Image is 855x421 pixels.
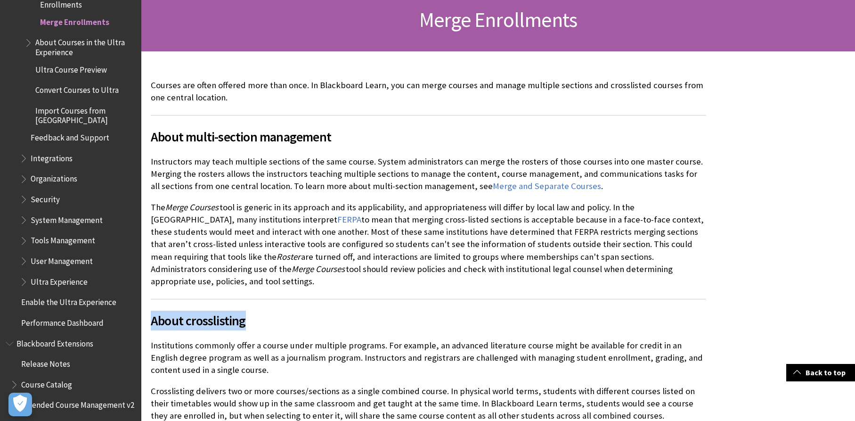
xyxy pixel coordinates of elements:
span: Tools Management [31,233,95,246]
p: Institutions commonly offer a course under multiple programs. For example, an advanced literature... [151,339,706,377]
span: Organizations [31,171,77,184]
span: Enable the Ultra Experience [21,294,116,307]
span: Ultra Experience [31,274,88,287]
span: About multi-section management [151,127,706,147]
span: Merge Enrollments [419,7,577,33]
span: About Courses in the Ultra Experience [35,35,135,57]
a: Merge and Separate Courses [493,181,601,192]
span: Merge Enrollments [40,14,109,27]
p: Courses are often offered more than once. In Blackboard Learn, you can merge courses and manage m... [151,79,706,104]
span: System Management [31,212,103,225]
span: Merge Courses [292,264,345,274]
span: Merge Courses [165,202,219,213]
span: Blackboard Extensions [16,336,93,348]
a: Back to top [786,364,855,381]
span: Performance Dashboard [21,315,104,328]
p: Instructors may teach multiple sections of the same course. System administrators can merge the r... [151,156,706,193]
span: Security [31,191,60,204]
p: The tool is generic in its approach and its applicability, and appropriateness will differ by loc... [151,201,706,288]
button: Open Preferences [8,393,32,416]
span: Course Catalog [21,377,72,389]
span: Import Courses from [GEOGRAPHIC_DATA] [35,103,135,125]
span: Feedback and Support [31,130,109,142]
a: FERPA [337,214,361,225]
span: Extended Course Management v2 [21,397,134,410]
span: About crosslisting [151,311,706,330]
span: Release Notes [21,356,70,369]
span: Convert Courses to Ultra [35,82,119,95]
span: Roster [277,251,300,262]
span: User Management [31,253,93,266]
span: Integrations [31,150,73,163]
span: Ultra Course Preview [35,62,107,74]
